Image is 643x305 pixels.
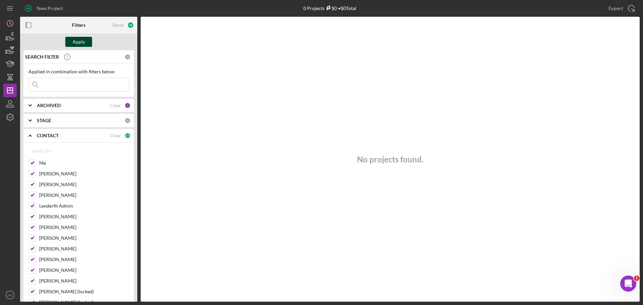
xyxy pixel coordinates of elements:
label: [PERSON_NAME] [39,213,129,220]
div: Clear [110,133,121,138]
div: 0 [125,54,131,60]
label: [PERSON_NAME] [39,267,129,274]
b: Filters [72,22,85,28]
button: New Project [20,2,70,15]
span: 1 [634,276,639,281]
div: 1 [125,102,131,108]
label: [PERSON_NAME] (locked) [39,288,129,295]
div: Select All [32,144,51,158]
div: $0 [325,5,337,11]
iframe: Intercom live chat [620,276,636,292]
div: Applied in combination with filters below [28,69,129,74]
h3: No projects found. [357,155,423,164]
label: [PERSON_NAME] [39,235,129,241]
b: STAGE [37,118,51,123]
label: [PERSON_NAME] [39,181,129,188]
label: [PERSON_NAME] [39,245,129,252]
b: CONTACT [37,133,59,138]
button: Export [602,2,640,15]
label: Me [39,160,129,166]
label: [PERSON_NAME] [39,256,129,263]
div: 17 [125,133,131,139]
button: Apply [65,37,92,47]
div: 0 Projects • $0 Total [303,5,356,11]
div: Clear [110,103,121,108]
label: [PERSON_NAME] [39,192,129,199]
div: New Project [37,2,63,15]
button: AH [3,288,17,302]
div: Apply [73,37,85,47]
div: Reset [113,22,124,28]
b: SEARCH FILTER [25,54,59,60]
div: Export [609,2,623,15]
b: ARCHIVED [37,103,61,108]
button: Select All [28,144,55,158]
label: Lenderfit Admin [39,203,129,209]
div: 0 [125,118,131,124]
label: [PERSON_NAME] [39,170,129,177]
label: [PERSON_NAME] [39,224,129,231]
text: AH [8,293,12,297]
label: [PERSON_NAME] [39,278,129,284]
div: 18 [127,22,134,28]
